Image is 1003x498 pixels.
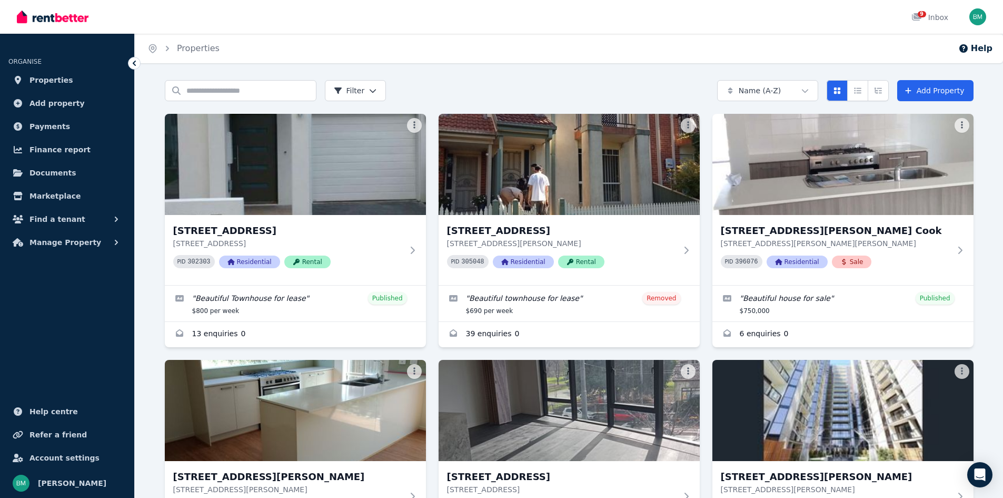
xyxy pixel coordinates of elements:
[325,80,386,101] button: Filter
[439,286,700,321] a: Edit listing: Beautiful townhouse for lease
[29,452,100,464] span: Account settings
[827,80,889,101] div: View options
[17,9,88,25] img: RentBetter
[407,118,422,133] button: More options
[13,475,29,492] img: Brendan Meng
[447,484,677,495] p: [STREET_ADDRESS]
[173,484,403,495] p: [STREET_ADDRESS][PERSON_NAME]
[284,256,331,268] span: Rental
[721,470,950,484] h3: [STREET_ADDRESS][PERSON_NAME]
[969,8,986,25] img: Brendan Meng
[955,118,969,133] button: More options
[955,364,969,379] button: More options
[958,42,992,55] button: Help
[8,116,126,137] a: Payments
[911,12,948,23] div: Inbox
[8,93,126,114] a: Add property
[219,256,280,268] span: Residential
[681,364,696,379] button: More options
[439,360,700,461] img: 207/601 Saint Kilda Road, Melbourne
[739,85,781,96] span: Name (A-Z)
[712,114,974,215] img: 17 Hutchence Dr, Point Cook
[712,322,974,347] a: Enquiries for 17 Hutchence Dr, Point Cook
[721,223,950,238] h3: [STREET_ADDRESS][PERSON_NAME] Cook
[721,238,950,249] p: [STREET_ADDRESS][PERSON_NAME][PERSON_NAME]
[767,256,828,268] span: Residential
[721,484,950,495] p: [STREET_ADDRESS][PERSON_NAME]
[29,74,73,86] span: Properties
[493,256,554,268] span: Residential
[29,190,81,202] span: Marketplace
[8,162,126,183] a: Documents
[187,258,210,266] code: 302303
[447,470,677,484] h3: [STREET_ADDRESS]
[173,238,403,249] p: [STREET_ADDRESS]
[967,462,992,487] div: Open Intercom Messenger
[439,114,700,215] img: 15/73 Spring Street, Preston
[8,232,126,253] button: Manage Property
[717,80,818,101] button: Name (A-Z)
[868,80,889,101] button: Expanded list view
[165,322,426,347] a: Enquiries for 7 Glossop Lane, Ivanhoe
[165,360,426,461] img: 65 Waterways Blvd, Williams Landing
[8,424,126,445] a: Refer a friend
[29,97,85,110] span: Add property
[165,286,426,321] a: Edit listing: Beautiful Townhouse for lease
[439,114,700,285] a: 15/73 Spring Street, Preston[STREET_ADDRESS][STREET_ADDRESS][PERSON_NAME]PID 305048ResidentialRental
[827,80,848,101] button: Card view
[681,118,696,133] button: More options
[29,167,76,179] span: Documents
[29,405,78,418] span: Help centre
[832,256,872,268] span: Sale
[8,70,126,91] a: Properties
[725,259,733,265] small: PID
[165,114,426,285] a: 7 Glossop Lane, Ivanhoe[STREET_ADDRESS][STREET_ADDRESS]PID 302303ResidentialRental
[447,238,677,249] p: [STREET_ADDRESS][PERSON_NAME]
[712,360,974,461] img: 308/10 Daly Street, South Yarra
[135,34,232,63] nav: Breadcrumb
[29,120,70,133] span: Payments
[8,58,42,65] span: ORGANISE
[29,213,85,226] span: Find a tenant
[735,258,758,266] code: 396076
[8,209,126,230] button: Find a tenant
[173,470,403,484] h3: [STREET_ADDRESS][PERSON_NAME]
[173,223,403,238] h3: [STREET_ADDRESS]
[8,447,126,468] a: Account settings
[334,85,365,96] span: Filter
[897,80,974,101] a: Add Property
[451,259,460,265] small: PID
[165,114,426,215] img: 7 Glossop Lane, Ivanhoe
[29,143,91,156] span: Finance report
[712,114,974,285] a: 17 Hutchence Dr, Point Cook[STREET_ADDRESS][PERSON_NAME] Cook[STREET_ADDRESS][PERSON_NAME][PERSON...
[177,259,186,265] small: PID
[29,236,101,249] span: Manage Property
[8,139,126,160] a: Finance report
[447,223,677,238] h3: [STREET_ADDRESS]
[847,80,868,101] button: Compact list view
[38,477,106,490] span: [PERSON_NAME]
[29,428,87,441] span: Refer a friend
[177,43,220,53] a: Properties
[712,286,974,321] a: Edit listing: Beautiful house for sale
[8,401,126,422] a: Help centre
[461,258,484,266] code: 305048
[8,185,126,207] a: Marketplace
[439,322,700,347] a: Enquiries for 15/73 Spring Street, Preston
[407,364,422,379] button: More options
[558,256,604,268] span: Rental
[918,11,926,17] span: 9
